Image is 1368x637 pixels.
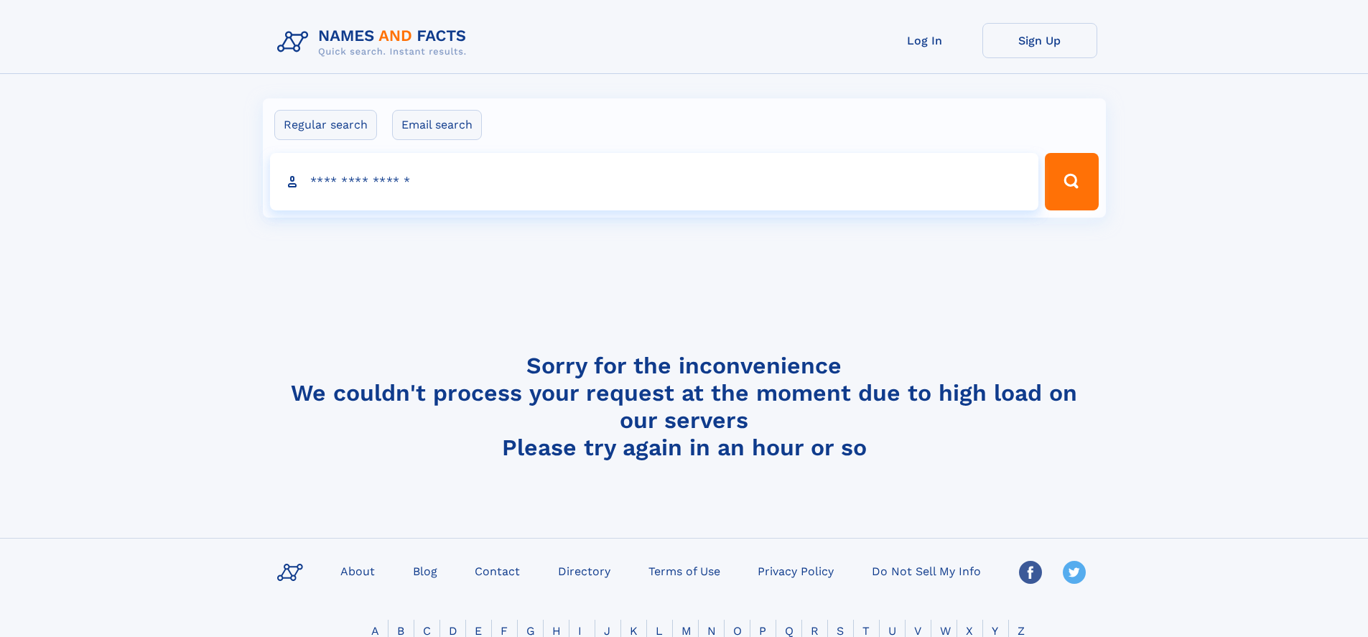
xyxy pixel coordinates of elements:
input: search input [270,153,1039,210]
button: Search Button [1045,153,1098,210]
a: Contact [469,560,526,581]
img: Logo Names and Facts [271,23,478,62]
img: Twitter [1063,561,1086,584]
a: Log In [867,23,982,58]
a: Privacy Policy [752,560,839,581]
a: Do Not Sell My Info [866,560,987,581]
h4: Sorry for the inconvenience We couldn't process your request at the moment due to high load on ou... [271,352,1097,461]
label: Email search [392,110,482,140]
a: Blog [407,560,443,581]
img: Facebook [1019,561,1042,584]
label: Regular search [274,110,377,140]
a: Terms of Use [643,560,726,581]
a: Directory [552,560,616,581]
a: Sign Up [982,23,1097,58]
a: About [335,560,381,581]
